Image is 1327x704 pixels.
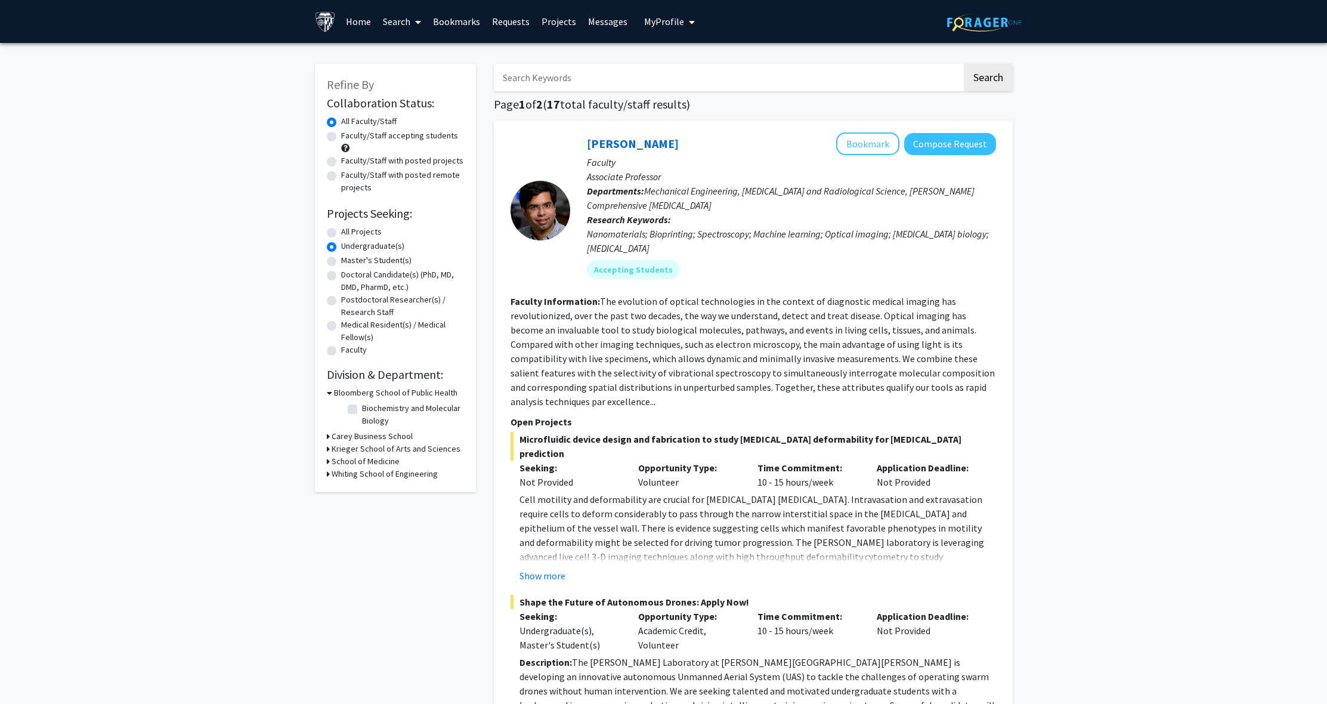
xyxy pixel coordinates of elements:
[536,1,582,42] a: Projects
[494,97,1013,112] h1: Page of ( total faculty/staff results)
[519,475,621,489] div: Not Provided
[341,240,404,252] label: Undergraduate(s)
[587,260,680,279] mat-chip: Accepting Students
[341,155,463,167] label: Faculty/Staff with posted projects
[638,609,740,623] p: Opportunity Type:
[334,387,457,399] h3: Bloomberg School of Public Health
[519,492,996,578] p: Cell motility and deformability are crucial for [MEDICAL_DATA] [MEDICAL_DATA]. Intravasation and ...
[341,268,464,294] label: Doctoral Candidate(s) (PhD, MD, DMD, PharmD, etc.)
[494,64,962,91] input: Search Keywords
[629,461,748,489] div: Volunteer
[629,609,748,652] div: Academic Credit, Volunteer
[327,96,464,110] h2: Collaboration Status:
[9,650,51,695] iframe: Chat
[748,461,868,489] div: 10 - 15 hours/week
[904,133,996,155] button: Compose Request to Ishan Barman
[341,115,397,128] label: All Faculty/Staff
[877,461,978,475] p: Application Deadline:
[947,13,1022,32] img: ForagerOne Logo
[327,368,464,382] h2: Division & Department:
[868,609,987,652] div: Not Provided
[427,1,486,42] a: Bookmarks
[341,129,458,142] label: Faculty/Staff accepting students
[341,226,382,238] label: All Projects
[362,402,461,427] label: Biochemistry and Molecular Biology
[868,461,987,489] div: Not Provided
[486,1,536,42] a: Requests
[836,132,899,155] button: Add Ishan Barman to Bookmarks
[964,64,1013,91] button: Search
[332,430,413,443] h3: Carey Business School
[757,609,859,623] p: Time Commitment:
[536,97,543,112] span: 2
[519,623,621,652] div: Undergraduate(s), Master's Student(s)
[587,169,996,184] p: Associate Professor
[587,227,996,255] div: Nanomaterials; Bioprinting; Spectroscopy; Machine learning; Optical imaging; [MEDICAL_DATA] biolo...
[511,295,995,407] fg-read-more: The evolution of optical technologies in the context of diagnostic medical imaging has revolution...
[757,461,859,475] p: Time Commitment:
[511,415,996,429] p: Open Projects
[511,295,600,307] b: Faculty Information:
[587,185,975,211] span: Mechanical Engineering, [MEDICAL_DATA] and Radiological Science, [PERSON_NAME] Comprehensive [MED...
[519,656,572,668] strong: Description:
[547,97,560,112] span: 17
[587,214,671,226] b: Research Keywords:
[644,16,684,27] span: My Profile
[377,1,427,42] a: Search
[332,455,400,468] h3: School of Medicine
[341,319,464,344] label: Medical Resident(s) / Medical Fellow(s)
[511,432,996,461] span: Microfluidic device design and fabrication to study [MEDICAL_DATA] deformability for [MEDICAL_DAT...
[877,609,978,623] p: Application Deadline:
[327,77,374,92] span: Refine By
[519,461,621,475] p: Seeking:
[511,595,996,609] span: Shape the Future of Autonomous Drones: Apply Now!
[748,609,868,652] div: 10 - 15 hours/week
[315,11,336,32] img: Johns Hopkins University Logo
[587,136,679,151] a: [PERSON_NAME]
[341,294,464,319] label: Postdoctoral Researcher(s) / Research Staff
[340,1,377,42] a: Home
[638,461,740,475] p: Opportunity Type:
[341,254,412,267] label: Master's Student(s)
[519,569,565,583] button: Show more
[332,468,438,480] h3: Whiting School of Engineering
[332,443,460,455] h3: Krieger School of Arts and Sciences
[327,206,464,221] h2: Projects Seeking:
[587,185,644,197] b: Departments:
[341,344,367,356] label: Faculty
[587,155,996,169] p: Faculty
[519,97,525,112] span: 1
[519,609,621,623] p: Seeking:
[582,1,633,42] a: Messages
[341,169,464,194] label: Faculty/Staff with posted remote projects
